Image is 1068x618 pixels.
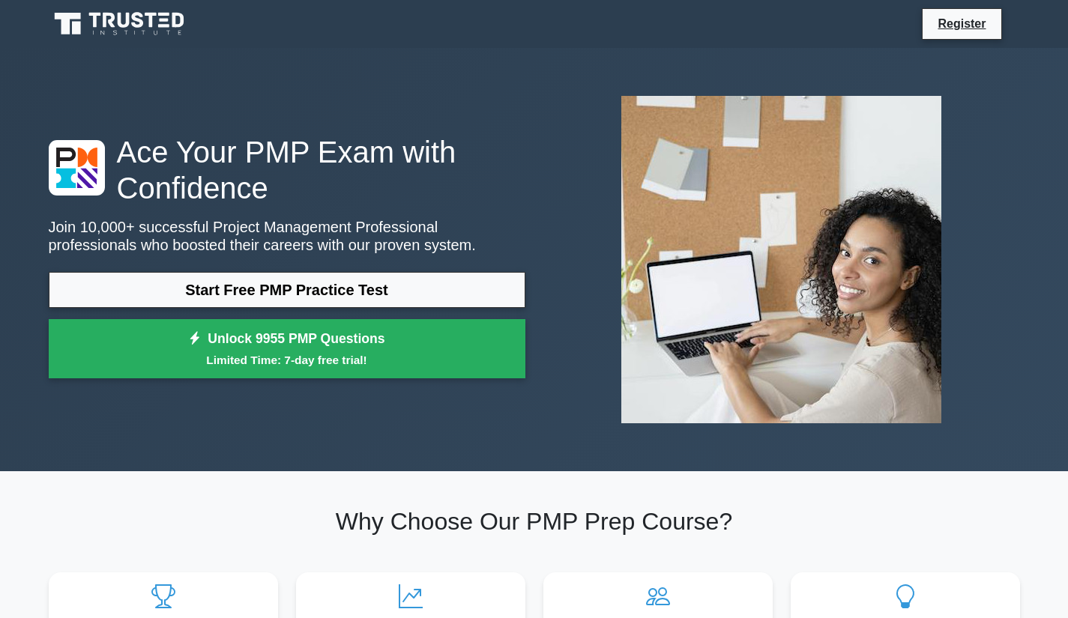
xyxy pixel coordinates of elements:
[67,351,507,369] small: Limited Time: 7-day free trial!
[49,507,1020,536] h2: Why Choose Our PMP Prep Course?
[49,218,525,254] p: Join 10,000+ successful Project Management Professional professionals who boosted their careers w...
[49,272,525,308] a: Start Free PMP Practice Test
[49,134,525,206] h1: Ace Your PMP Exam with Confidence
[49,319,525,379] a: Unlock 9955 PMP QuestionsLimited Time: 7-day free trial!
[929,14,995,33] a: Register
